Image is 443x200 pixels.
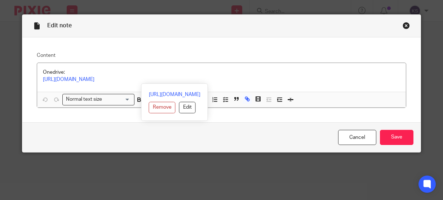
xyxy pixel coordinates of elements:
div: Search for option [62,94,134,105]
span: Edit note [47,23,72,28]
input: Save [380,130,413,145]
p: Onedrive: [43,69,400,83]
div: Close this dialog window [403,22,410,29]
button: Remove [149,102,176,113]
input: Search for option [104,96,130,103]
label: Content [37,52,406,59]
a: [URL][DOMAIN_NAME] [149,91,200,98]
span: Normal text size [64,96,103,103]
button: Edit [179,102,196,113]
a: [URL][DOMAIN_NAME] [43,77,94,82]
a: Cancel [338,130,376,145]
